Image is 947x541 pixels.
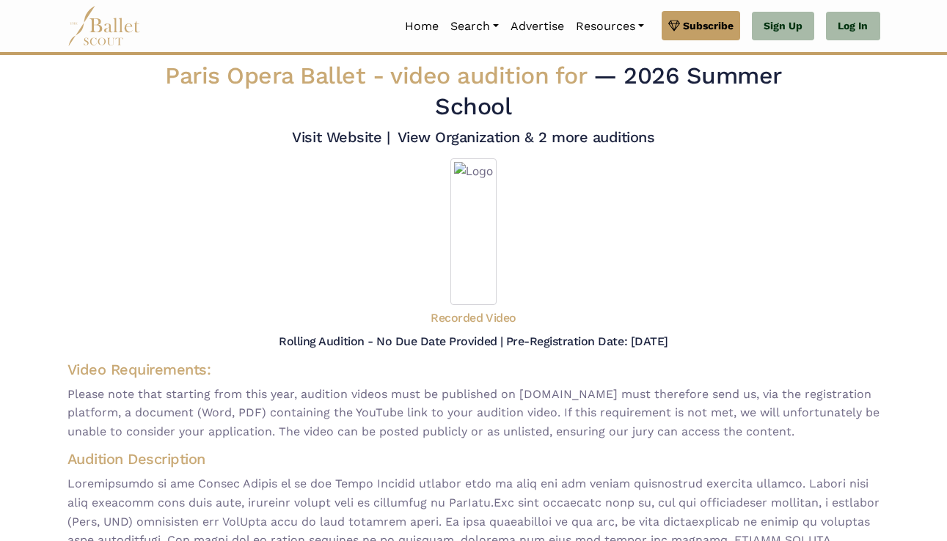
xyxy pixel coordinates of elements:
h5: Rolling Audition - No Due Date Provided | [279,334,502,348]
a: Visit Website | [292,128,390,146]
span: video audition for [390,62,586,89]
span: Please note that starting from this year, audition videos must be published on [DOMAIN_NAME] must... [67,385,880,441]
a: Search [445,11,505,42]
a: Subscribe [662,11,740,40]
h5: Recorded Video [431,311,516,326]
a: Resources [570,11,650,42]
h5: Pre-Registration Date: [DATE] [506,334,668,348]
span: — 2026 Summer School [435,62,781,120]
h4: Audition Description [67,449,880,468]
span: Paris Opera Ballet - [165,62,593,89]
img: gem.svg [668,18,680,34]
span: Subscribe [683,18,734,34]
a: Home [399,11,445,42]
a: Log In [826,12,880,41]
a: View Organization & 2 more auditions [398,128,655,146]
a: Sign Up [752,12,814,41]
img: Logo [450,158,497,305]
a: Advertise [505,11,570,42]
span: Video Requirements: [67,361,211,378]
